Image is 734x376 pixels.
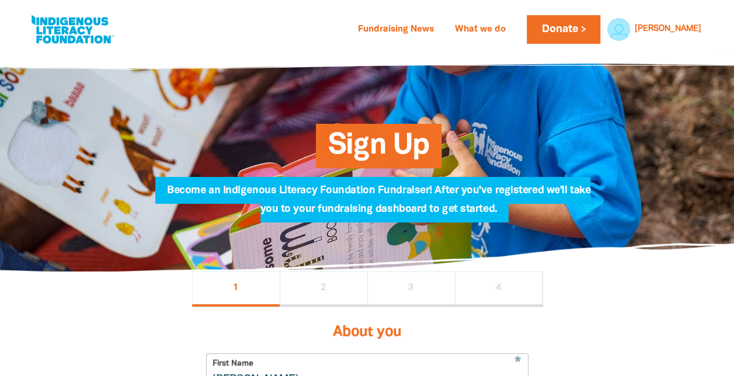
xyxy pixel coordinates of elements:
[206,321,528,344] h3: About you
[635,25,701,33] a: [PERSON_NAME]
[448,20,513,39] a: What we do
[328,133,429,168] span: Sign Up
[167,186,590,222] span: Become an Indigenous Literacy Foundation Fundraiser! After you've registered we'll take you to yo...
[351,20,441,39] a: Fundraising News
[527,15,600,44] a: Donate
